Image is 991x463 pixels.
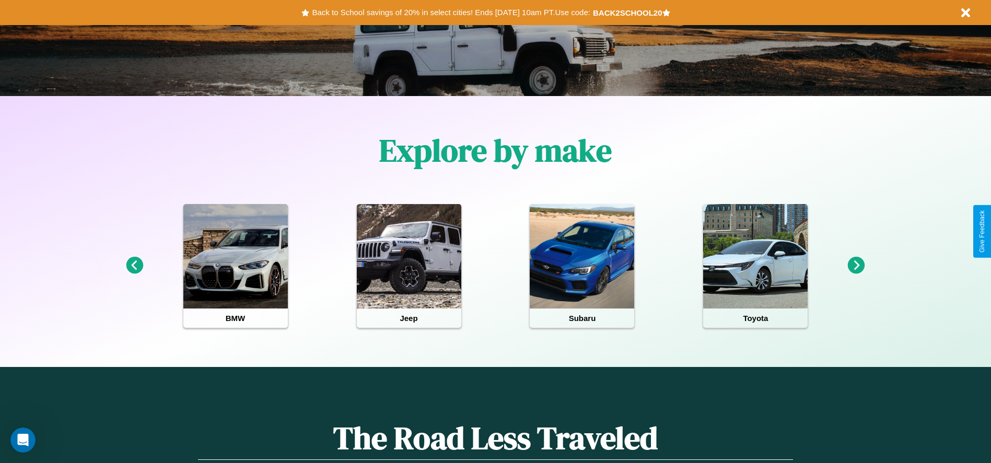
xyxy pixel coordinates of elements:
[309,5,592,20] button: Back to School savings of 20% in select cities! Ends [DATE] 10am PT.Use code:
[357,308,461,328] h4: Jeep
[183,308,288,328] h4: BMW
[703,308,808,328] h4: Toyota
[10,428,36,453] iframe: Intercom live chat
[198,417,792,460] h1: The Road Less Traveled
[593,8,662,17] b: BACK2SCHOOL20
[379,129,612,172] h1: Explore by make
[530,308,634,328] h4: Subaru
[978,210,986,253] div: Give Feedback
